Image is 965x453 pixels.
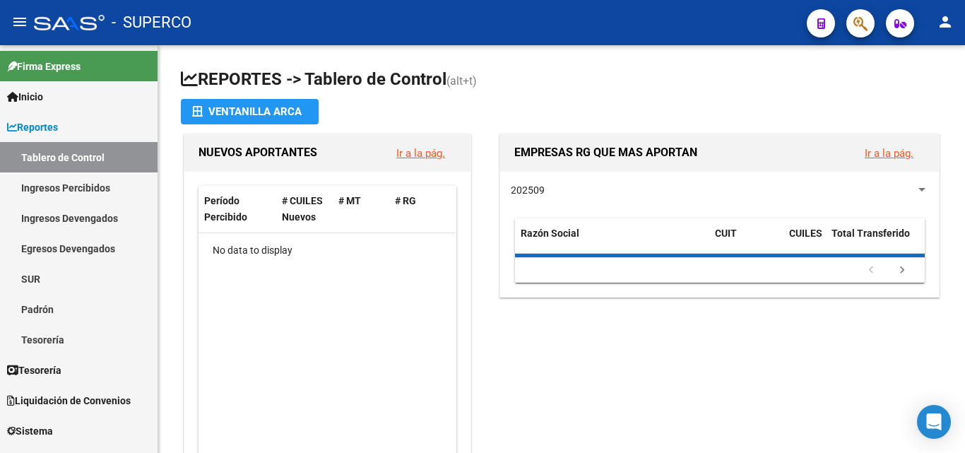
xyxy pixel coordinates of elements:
span: # MT [338,195,361,206]
a: go to next page [889,263,916,278]
button: Ir a la pág. [385,140,456,166]
div: No data to display [199,233,456,269]
a: Ir a la pág. [396,147,445,160]
span: 202509 [511,184,545,196]
span: (alt+t) [446,74,477,88]
span: EMPRESAS RG QUE MAS APORTAN [514,146,697,159]
span: Inicio [7,89,43,105]
div: Open Intercom Messenger [917,405,951,439]
datatable-header-cell: # CUILES Nuevos [276,186,333,233]
datatable-header-cell: # RG [389,186,446,233]
span: Sistema [7,423,53,439]
span: CUILES [789,228,822,239]
span: Razón Social [521,228,579,239]
span: Tesorería [7,363,61,378]
button: Ventanilla ARCA [181,99,319,124]
a: go to previous page [858,263,884,278]
datatable-header-cell: # MT [333,186,389,233]
datatable-header-cell: Total Transferido [826,218,925,265]
span: Firma Express [7,59,81,74]
mat-icon: menu [11,13,28,30]
span: Período Percibido [204,195,247,223]
mat-icon: person [937,13,954,30]
span: - SUPERCO [112,7,191,38]
a: Ir a la pág. [865,147,913,160]
span: Total Transferido [831,228,910,239]
datatable-header-cell: CUILES [783,218,826,265]
span: # CUILES Nuevos [282,195,323,223]
button: Ir a la pág. [853,140,925,166]
h1: REPORTES -> Tablero de Control [181,68,942,93]
span: Reportes [7,119,58,135]
span: CUIT [715,228,737,239]
span: Liquidación de Convenios [7,393,131,408]
div: Ventanilla ARCA [192,99,307,124]
datatable-header-cell: Período Percibido [199,186,276,233]
span: # RG [395,195,416,206]
datatable-header-cell: Razón Social [515,218,709,265]
span: NUEVOS APORTANTES [199,146,317,159]
datatable-header-cell: CUIT [709,218,783,265]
